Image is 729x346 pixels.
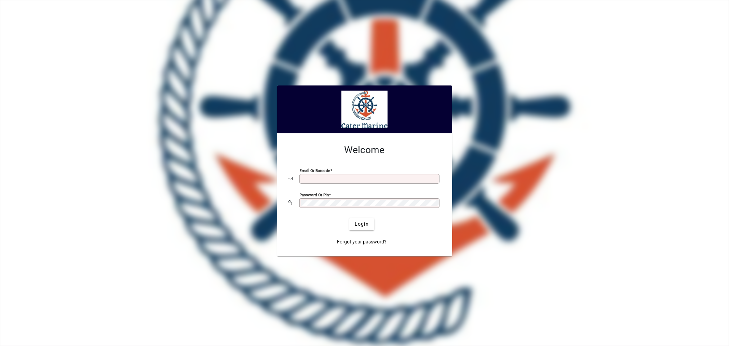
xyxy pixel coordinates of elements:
[300,192,329,197] mat-label: Password or Pin
[288,144,441,156] h2: Welcome
[300,168,330,173] mat-label: Email or Barcode
[334,236,389,248] a: Forgot your password?
[349,218,374,230] button: Login
[355,221,369,228] span: Login
[337,238,387,245] span: Forgot your password?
